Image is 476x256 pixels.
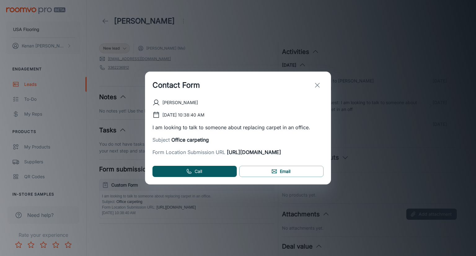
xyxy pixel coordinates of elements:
span: Office carpeting [170,137,209,143]
p: I am looking to talk to someone about replacing carpet in an office. [152,124,324,131]
p: [DATE] 10:38:40 AM [162,112,205,118]
span: Form Location Submission URL [152,149,225,155]
p: [PERSON_NAME] [162,99,198,106]
a: Email [239,166,324,177]
a: Call [152,166,237,177]
h1: Contact Form [152,80,200,91]
button: exit [311,79,324,91]
span: [URL][DOMAIN_NAME] [225,149,281,155]
span: Subject [152,137,170,143]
